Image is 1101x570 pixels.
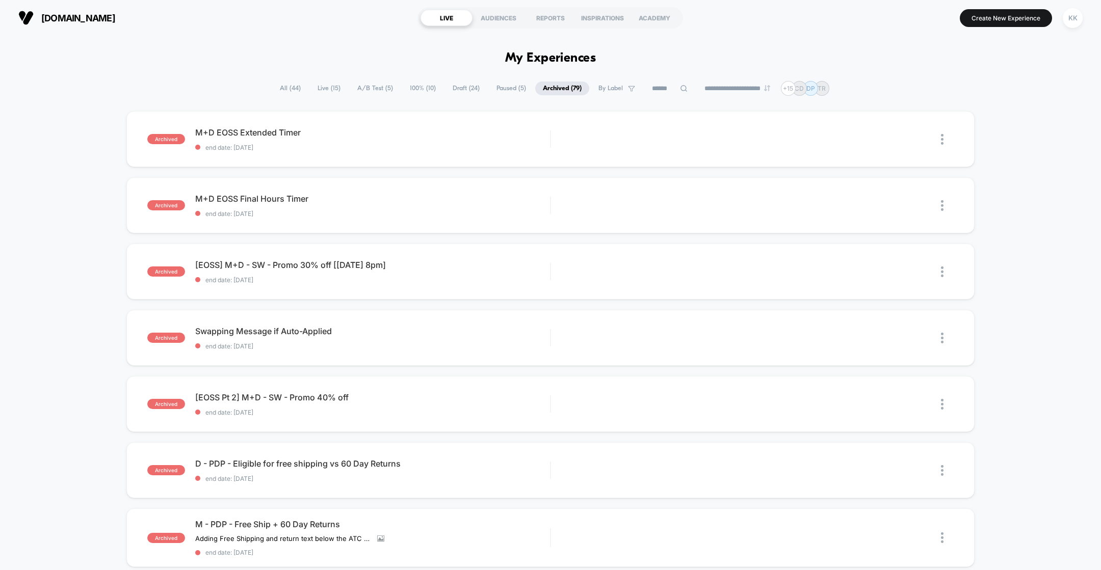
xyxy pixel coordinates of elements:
[147,266,185,277] span: archived
[195,260,550,270] span: [EOSS] M+D - SW - Promo 30% off [[DATE] 8pm]
[764,85,770,91] img: end
[795,85,804,92] p: CD
[195,392,550,402] span: [EOSS Pt 2] M+D - SW - Promo 40% off
[781,81,796,96] div: + 15
[195,144,550,151] span: end date: [DATE]
[628,10,680,26] div: ACADEMY
[195,549,550,556] span: end date: [DATE]
[15,10,118,26] button: [DOMAIN_NAME]
[18,10,34,25] img: Visually logo
[806,85,815,92] p: DP
[1063,8,1083,28] div: KK
[195,342,550,350] span: end date: [DATE]
[941,200,943,211] img: close
[147,399,185,409] span: archived
[195,534,370,542] span: Adding Free Shipping and return text below the ATC button
[310,82,348,95] span: Live ( 15 )
[147,333,185,343] span: archived
[489,82,534,95] span: Paused ( 5 )
[505,51,596,66] h1: My Experiences
[41,13,115,23] span: [DOMAIN_NAME]
[525,10,576,26] div: REPORTS
[147,200,185,210] span: archived
[598,85,623,92] span: By Label
[195,194,550,204] span: M+D EOSS Final Hours Timer
[1060,8,1086,29] button: KK
[960,9,1052,27] button: Create New Experience
[195,127,550,138] span: M+D EOSS Extended Timer
[473,10,525,26] div: AUDIENCES
[272,82,308,95] span: All ( 44 )
[195,475,550,482] span: end date: [DATE]
[941,134,943,145] img: close
[941,532,943,543] img: close
[535,82,589,95] span: Archived ( 79 )
[195,326,550,336] span: Swapping Message if Auto-Applied
[350,82,401,95] span: A/B Test ( 5 )
[941,266,943,277] img: close
[195,276,550,284] span: end date: [DATE]
[195,210,550,218] span: end date: [DATE]
[147,465,185,475] span: archived
[402,82,443,95] span: 100% ( 10 )
[576,10,628,26] div: INSPIRATIONS
[941,399,943,410] img: close
[195,409,550,416] span: end date: [DATE]
[195,458,550,469] span: D - PDP - Eligible for free shipping vs 60 Day Returns
[941,333,943,343] img: close
[941,465,943,476] img: close
[147,134,185,144] span: archived
[818,85,826,92] p: TR
[445,82,487,95] span: Draft ( 24 )
[421,10,473,26] div: LIVE
[195,519,550,529] span: M - PDP - Free Ship + 60 Day Returns
[147,533,185,543] span: archived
